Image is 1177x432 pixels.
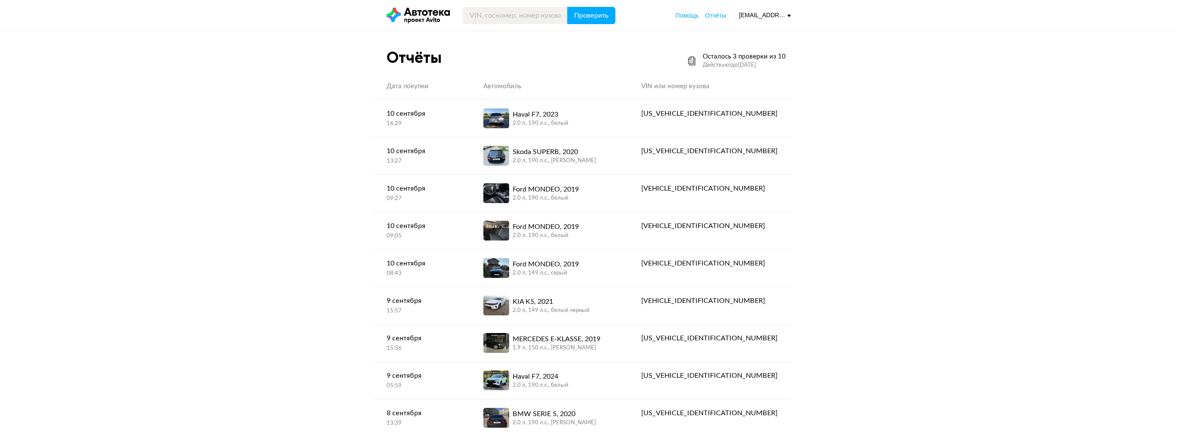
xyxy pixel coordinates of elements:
a: 10 сентября16:29 [374,100,471,136]
div: [US_VEHICLE_IDENTIFICATION_NUMBER] [641,370,777,381]
div: Осталось 3 проверки из 10 [703,52,786,61]
span: Помощь [676,12,699,19]
a: Haval F7, 20232.0 л, 190 л.c., белый [470,100,628,137]
a: Помощь [676,11,699,20]
a: Skoda SUPERB, 20202.0 л, 190 л.c., [PERSON_NAME] [470,137,628,174]
a: [US_VEHICLE_IDENTIFICATION_NUMBER] [628,399,790,427]
div: Haval F7, 2023 [513,109,569,120]
span: Отчёты [705,12,726,19]
div: 2.0 л, 149 л.c., серый [513,269,579,277]
a: 10 сентября09:27 [374,175,471,211]
div: [VEHICLE_IDENTIFICATION_NUMBER] [641,296,777,306]
div: 09:05 [387,232,458,240]
div: 2.0 л, 190 л.c., белый [513,232,579,240]
div: [US_VEHICLE_IDENTIFICATION_NUMBER] [641,333,777,343]
a: [VEHICLE_IDENTIFICATION_NUMBER] [628,287,790,315]
a: 10 сентября13:27 [374,137,471,174]
a: Ford MONDEO, 20192.0 л, 190 л.c., белый [470,175,628,212]
a: Haval F7, 20242.0 л, 190 л.c., белый [470,362,628,399]
a: 9 сентября15:57 [374,287,471,324]
div: 10 сентября [387,108,458,119]
div: Ford MONDEO, 2019 [513,184,579,194]
div: 9 сентября [387,370,458,381]
a: KIA K5, 20212.0 л, 149 л.c., белый черный [470,287,628,324]
div: 10 сентября [387,221,458,231]
button: Проверить [567,7,615,24]
div: 2.0 л, 190 л.c., белый [513,194,579,202]
a: Отчёты [705,11,726,20]
div: Отчёты [387,48,442,67]
div: 09:27 [387,195,458,203]
span: Проверить [574,12,608,19]
div: [US_VEHICLE_IDENTIFICATION_NUMBER] [641,408,777,418]
div: 2.0 л, 190 л.c., [PERSON_NAME] [513,157,596,165]
div: 15:57 [387,307,458,315]
div: 08:43 [387,270,458,278]
a: [VEHICLE_IDENTIFICATION_NUMBER] [628,250,790,277]
div: [US_VEHICLE_IDENTIFICATION_NUMBER] [641,108,777,119]
input: VIN, госномер, номер кузова [463,7,568,24]
a: 10 сентября09:05 [374,212,471,249]
div: [US_VEHICLE_IDENTIFICATION_NUMBER] [641,146,777,156]
div: 10 сентября [387,183,458,194]
a: 9 сентября15:36 [374,324,471,361]
div: Автомобиль [483,82,615,91]
div: [VEHICLE_IDENTIFICATION_NUMBER] [641,183,777,194]
div: 13:39 [387,420,458,427]
a: 9 сентября05:59 [374,362,471,398]
a: [US_VEHICLE_IDENTIFICATION_NUMBER] [628,362,790,389]
a: [US_VEHICLE_IDENTIFICATION_NUMBER] [628,324,790,352]
div: Ford MONDEO, 2019 [513,222,579,232]
div: 16:29 [387,120,458,128]
a: [VEHICLE_IDENTIFICATION_NUMBER] [628,212,790,240]
a: [VEHICLE_IDENTIFICATION_NUMBER] [628,175,790,202]
div: 2.0 л, 190 л.c., белый [513,120,569,127]
div: KIA K5, 2021 [513,296,590,307]
div: [EMAIL_ADDRESS][DOMAIN_NAME] [739,11,791,19]
a: Ford MONDEO, 20192.0 л, 149 л.c., серый [470,250,628,287]
div: 9 сентября [387,296,458,306]
a: 10 сентября08:43 [374,250,471,286]
a: [US_VEHICLE_IDENTIFICATION_NUMBER] [628,100,790,127]
div: Дата покупки [387,82,458,91]
div: Skoda SUPERB, 2020 [513,147,596,157]
div: 2.0 л, 190 л.c., белый [513,382,569,389]
a: Ford MONDEO, 20192.0 л, 190 л.c., белый [470,212,628,249]
a: MERCEDES E-KLASSE, 20191.9 л, 150 л.c., [PERSON_NAME] [470,324,628,361]
a: [US_VEHICLE_IDENTIFICATION_NUMBER] [628,137,790,165]
div: 13:27 [387,157,458,165]
div: 8 сентября [387,408,458,418]
div: BMW SERIE 5, 2020 [513,409,596,419]
div: [VEHICLE_IDENTIFICATION_NUMBER] [641,221,777,231]
div: 1.9 л, 150 л.c., [PERSON_NAME] [513,344,600,352]
div: Ford MONDEO, 2019 [513,259,579,269]
div: Действуют до [DATE] [703,61,786,70]
div: Haval F7, 2024 [513,371,569,382]
div: 15:36 [387,345,458,352]
div: 9 сентября [387,333,458,343]
div: [VEHICLE_IDENTIFICATION_NUMBER] [641,258,777,268]
div: 10 сентября [387,146,458,156]
div: 10 сентября [387,258,458,268]
div: VIN или номер кузова [641,82,777,91]
div: 2.0 л, 190 л.c., [PERSON_NAME] [513,419,596,427]
div: 2.0 л, 149 л.c., белый черный [513,307,590,315]
div: 05:59 [387,382,458,390]
div: MERCEDES E-KLASSE, 2019 [513,334,600,344]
